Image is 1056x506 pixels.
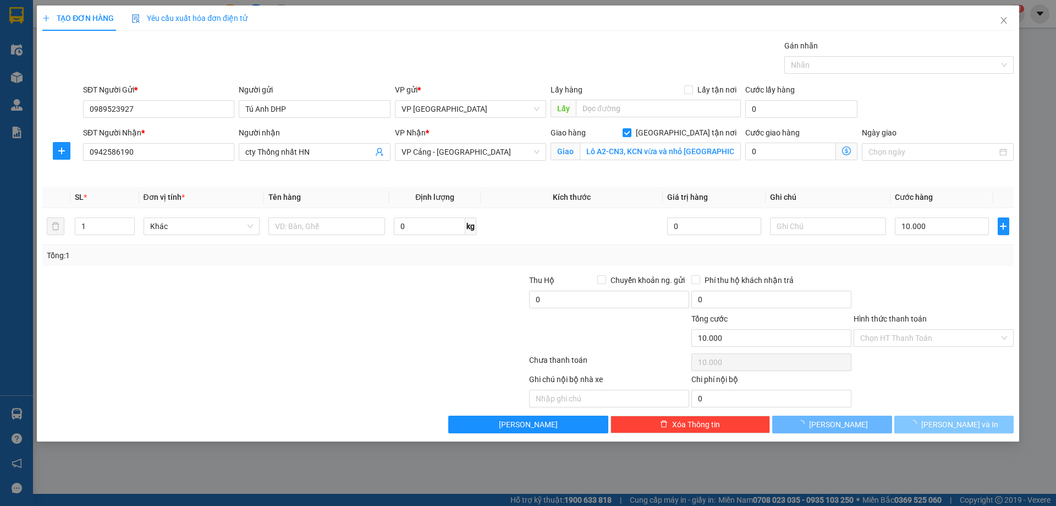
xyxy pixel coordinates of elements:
strong: 02143888555, 0243777888 [94,36,160,53]
input: Nhập ghi chú [529,390,689,407]
span: dollar-circle [842,146,851,155]
span: Chuyển khoản ng. gửi [606,274,689,286]
span: Khác [150,218,254,235]
button: plus [998,217,1009,235]
input: Dọc đường [576,100,741,117]
div: Người gửi [239,84,390,96]
span: plus [998,222,1009,231]
span: delete [660,420,668,429]
label: Hình thức thanh toán [854,314,927,323]
span: [PERSON_NAME] [809,418,868,431]
div: Tổng: 1 [47,249,408,262]
th: Ghi chú [766,187,891,208]
span: Yêu cầu xuất hóa đơn điện tử [131,14,248,23]
span: loading [797,420,809,428]
span: VP Nhận [395,128,426,137]
span: [GEOGRAPHIC_DATA] tận nơi [631,127,741,139]
span: VP gửi: [5,72,116,95]
span: [PERSON_NAME] và In [921,418,998,431]
span: 13:03:27 [DATE] [81,56,143,66]
span: VP Sài Gòn [402,101,540,117]
img: icon [131,14,140,23]
span: VP Cảng - Hà Nội [402,144,540,160]
strong: PHIẾU GỬI HÀNG [67,23,156,34]
div: Người nhận [239,127,390,139]
input: VD: Bàn, Ghế [268,217,385,235]
span: Đơn vị tính [144,193,185,202]
input: Ghi Chú [770,217,887,235]
input: Giao tận nơi [580,143,741,160]
span: SL [75,193,84,202]
span: Cước hàng [895,193,933,202]
div: Ghi chú nội bộ nhà xe [529,373,689,390]
span: TẠO ĐƠN HÀNG [42,14,114,23]
button: [PERSON_NAME] [772,416,892,433]
span: plus [53,146,70,155]
span: Giao [551,143,580,160]
button: delete [47,217,64,235]
span: Thu Hộ [529,276,554,285]
label: Cước lấy hàng [745,85,795,94]
div: SĐT Người Nhận [83,127,234,139]
input: 0 [667,217,761,235]
span: close [999,16,1008,25]
span: Lấy hàng [551,85,582,94]
span: Định lượng [415,193,454,202]
span: Giao hàng [551,128,586,137]
input: Cước lấy hàng [745,100,857,118]
span: loading [909,420,921,428]
span: Lấy tận nơi [693,84,741,96]
button: deleteXóa Thông tin [610,416,771,433]
span: Xóa Thông tin [672,418,720,431]
label: Gán nhãn [784,41,818,50]
span: Lấy [551,100,576,117]
span: Tên hàng [268,193,301,202]
span: Giá trị hàng [667,193,708,202]
span: kg [465,217,476,235]
span: [PERSON_NAME] [499,418,558,431]
img: logo [6,17,48,59]
strong: TĐ chuyển phát: [64,36,118,45]
span: Phí thu hộ khách nhận trả [700,274,798,286]
button: Close [988,6,1019,36]
input: Ngày giao [868,146,997,158]
div: Chưa thanh toán [528,354,690,373]
button: [PERSON_NAME] [448,416,608,433]
span: Tổng cước [691,314,728,323]
button: plus [53,142,70,160]
input: Cước giao hàng [745,143,836,160]
label: Ngày giao [862,128,897,137]
div: SĐT Người Gửi [83,84,234,96]
span: VP nhận: [123,72,233,95]
span: plus [42,14,50,22]
div: Chi phí nội bộ [691,373,851,390]
label: Cước giao hàng [745,128,800,137]
span: user-add [375,148,384,156]
span: Kích thước [553,193,591,202]
button: [PERSON_NAME] và In [894,416,1014,433]
div: VP gửi [395,84,546,96]
strong: VIỆT HIẾU LOGISTIC [58,9,165,20]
